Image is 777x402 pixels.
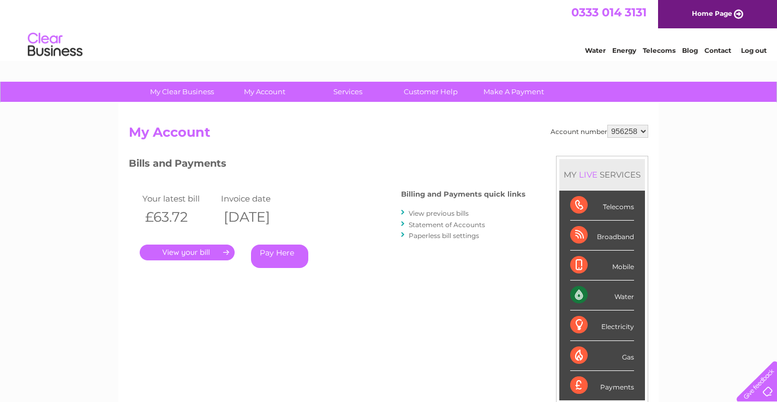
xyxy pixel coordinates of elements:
a: Telecoms [643,46,676,54]
a: Paperless bill settings [409,232,479,240]
a: My Clear Business [137,82,227,102]
div: Mobile [570,251,634,281]
a: View previous bills [409,209,469,217]
a: Make A Payment [469,82,559,102]
img: logo.png [27,28,83,62]
a: 0333 014 3131 [571,5,647,19]
h4: Billing and Payments quick links [401,190,525,198]
a: Blog [682,46,698,54]
div: Telecoms [570,191,634,221]
div: Account number [551,125,648,138]
a: Water [585,46,606,54]
a: Log out [741,46,767,54]
a: Statement of Accounts [409,221,485,229]
div: Electricity [570,310,634,340]
td: Your latest bill [140,191,218,206]
div: Clear Business is a trading name of Verastar Limited (registered in [GEOGRAPHIC_DATA] No. 3667643... [132,6,647,53]
div: Gas [570,341,634,371]
a: Energy [612,46,636,54]
a: Services [303,82,393,102]
td: Invoice date [218,191,297,206]
a: Contact [704,46,731,54]
th: [DATE] [218,206,297,228]
div: MY SERVICES [559,159,645,190]
div: Broadband [570,221,634,251]
a: . [140,245,235,260]
a: Customer Help [386,82,476,102]
a: My Account [220,82,310,102]
h2: My Account [129,125,648,145]
th: £63.72 [140,206,218,228]
h3: Bills and Payments [129,156,525,175]
div: Water [570,281,634,310]
div: LIVE [577,169,600,180]
a: Pay Here [251,245,308,268]
div: Payments [570,371,634,400]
